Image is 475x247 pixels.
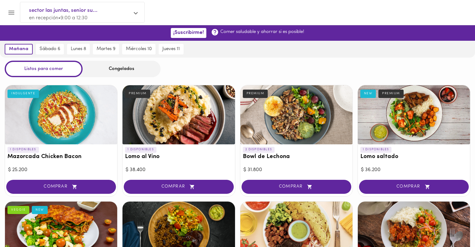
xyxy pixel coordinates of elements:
[122,44,156,54] button: miércoles 10
[6,180,116,194] button: COMPRAR
[125,154,232,160] h3: Lomo al Vino
[124,180,233,194] button: COMPRAR
[360,154,468,160] h3: Lomo saltado
[360,147,392,152] p: 1 DISPONIBLES
[5,61,83,77] div: Listos para comer
[361,166,467,174] div: $ 36.200
[173,30,204,36] span: ¡Suscribirme!
[378,90,404,98] div: PREMIUM
[367,184,461,189] span: COMPRAR
[249,184,343,189] span: COMPRAR
[93,44,119,54] button: martes 9
[14,184,108,189] span: COMPRAR
[29,16,88,21] span: en recepción • 9:00 a 12:30
[8,166,114,174] div: $ 25.200
[126,46,152,52] span: miércoles 10
[171,28,206,38] button: ¡Suscribirme!
[242,180,351,194] button: COMPRAR
[132,184,226,189] span: COMPRAR
[243,147,275,152] p: 2 DISPONIBLES
[4,5,19,20] button: Menu
[7,147,39,152] p: 1 DISPONIBLES
[40,46,60,52] span: sábado 6
[243,90,268,98] div: PREMIUM
[240,85,353,144] div: Bowl de Lechona
[359,180,469,194] button: COMPRAR
[126,166,232,174] div: $ 38.400
[67,44,90,54] button: lunes 8
[5,85,117,144] div: Mazorcada Chicken Bacon
[29,7,129,15] span: sector las juntas, senior su...
[7,90,39,98] div: INDULGENTE
[125,147,156,152] p: 1 DISPONIBLES
[243,166,349,174] div: $ 31.800
[220,29,304,35] p: Comer saludable y ahorrar si es posible!
[97,46,115,52] span: martes 9
[360,90,376,98] div: NEW
[5,44,33,54] button: mañana
[7,154,115,160] h3: Mazorcada Chicken Bacon
[122,85,235,144] div: Lomo al Vino
[125,90,150,98] div: PREMIUM
[83,61,161,77] div: Congelados
[9,46,28,52] span: mañana
[71,46,86,52] span: lunes 8
[32,206,48,214] div: NEW
[7,206,29,214] div: VEGGIE
[159,44,184,54] button: jueves 11
[243,154,350,160] h3: Bowl de Lechona
[162,46,180,52] span: jueves 11
[36,44,64,54] button: sábado 6
[358,85,470,144] div: Lomo saltado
